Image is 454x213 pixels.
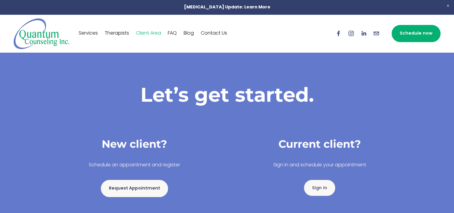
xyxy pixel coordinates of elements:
[392,25,440,42] a: Schedule now
[360,30,367,37] a: LinkedIn
[373,30,380,37] a: info@quantumcounselinginc.com
[47,137,222,151] h3: New client?
[14,18,70,49] img: Quantum Counseling Inc. | Change starts here.
[136,29,161,38] a: Client Area
[47,161,222,170] p: Schedule an appointment and register
[79,29,98,38] a: Services
[168,29,177,38] a: FAQ
[348,30,354,37] a: Instagram
[304,180,335,196] a: Sign In
[101,180,168,197] a: Request Appointment
[232,161,407,170] p: Sign in and schedule your appointment
[232,137,407,151] h3: Current client?
[47,82,407,106] h1: Let’s get started.
[184,29,194,38] a: Blog
[335,30,342,37] a: Facebook
[201,29,227,38] a: Contact Us
[105,29,129,38] a: Therapists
